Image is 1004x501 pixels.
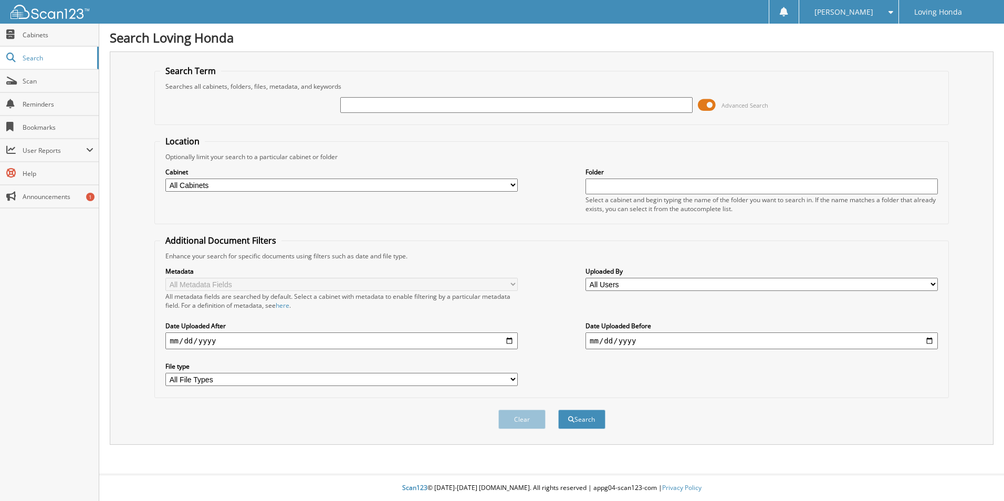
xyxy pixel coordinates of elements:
button: Search [558,410,605,429]
input: start [165,332,518,349]
label: Cabinet [165,168,518,176]
label: Metadata [165,267,518,276]
a: here [276,301,289,310]
div: © [DATE]-[DATE] [DOMAIN_NAME]. All rights reserved | appg04-scan123-com | [99,475,1004,501]
img: scan123-logo-white.svg [11,5,89,19]
div: Enhance your search for specific documents using filters such as date and file type. [160,252,943,260]
button: Clear [498,410,546,429]
a: Privacy Policy [662,483,702,492]
span: Loving Honda [914,9,962,15]
span: Cabinets [23,30,93,39]
input: end [585,332,938,349]
span: Advanced Search [721,101,768,109]
span: [PERSON_NAME] [814,9,873,15]
div: Optionally limit your search to a particular cabinet or folder [160,152,943,161]
span: Help [23,169,93,178]
label: Date Uploaded After [165,321,518,330]
div: 1 [86,193,95,201]
span: User Reports [23,146,86,155]
div: All metadata fields are searched by default. Select a cabinet with metadata to enable filtering b... [165,292,518,310]
span: Scan123 [402,483,427,492]
span: Scan [23,77,93,86]
div: Searches all cabinets, folders, files, metadata, and keywords [160,82,943,91]
label: Folder [585,168,938,176]
legend: Additional Document Filters [160,235,281,246]
h1: Search Loving Honda [110,29,993,46]
span: Reminders [23,100,93,109]
span: Bookmarks [23,123,93,132]
label: File type [165,362,518,371]
label: Date Uploaded Before [585,321,938,330]
label: Uploaded By [585,267,938,276]
legend: Location [160,135,205,147]
span: Announcements [23,192,93,201]
span: Search [23,54,92,62]
legend: Search Term [160,65,221,77]
div: Select a cabinet and begin typing the name of the folder you want to search in. If the name match... [585,195,938,213]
